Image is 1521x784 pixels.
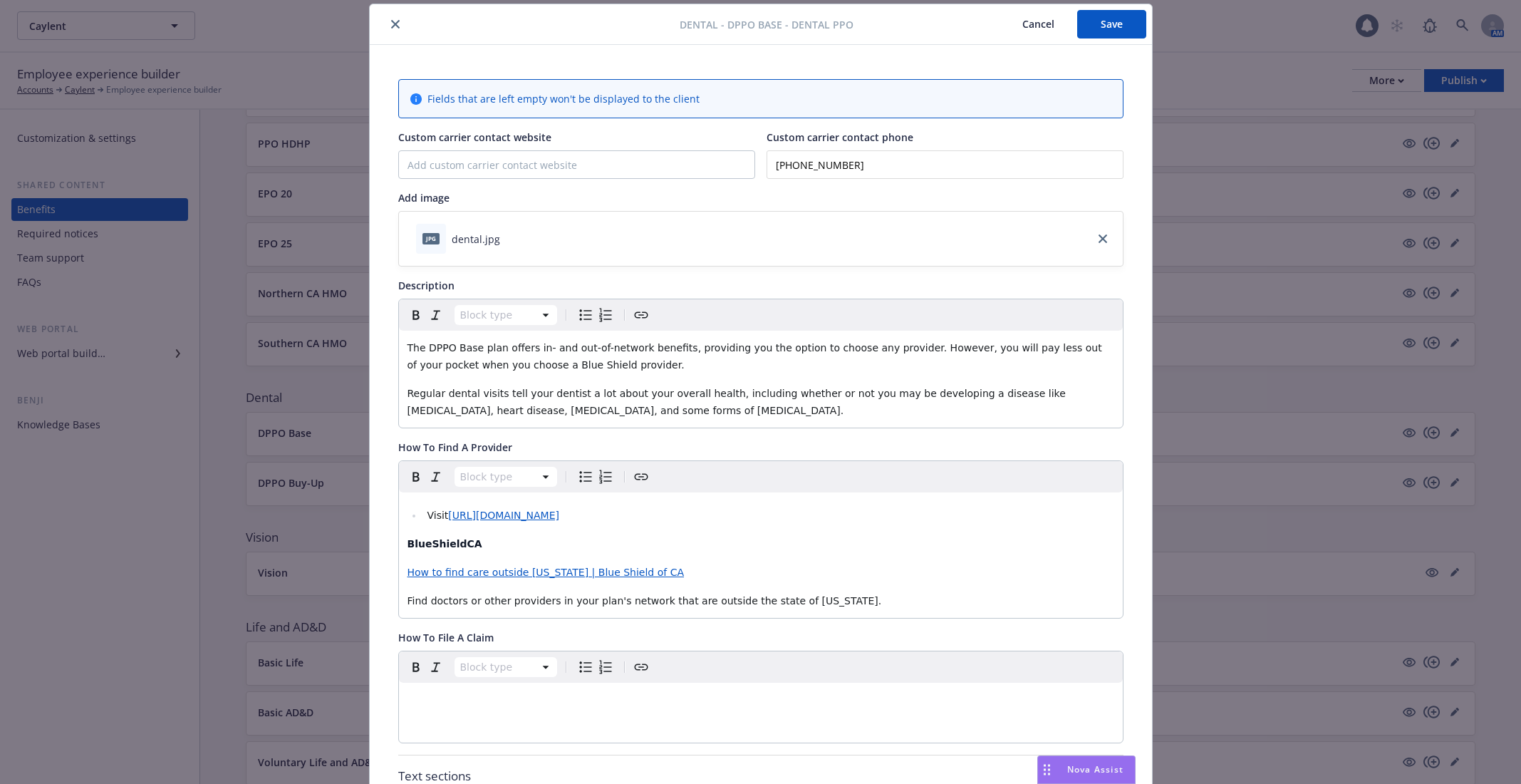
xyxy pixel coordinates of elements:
[576,467,596,487] button: Bulleted list
[631,657,651,677] button: Create link
[767,130,913,144] span: Custom carrier contact phone
[1077,10,1146,38] button: Save
[631,305,651,325] button: Create link
[455,657,557,677] button: Block type
[1000,10,1077,38] button: Cancel
[596,305,616,325] button: Numbered list
[407,595,882,607] span: Find doctors or other providers in your plan's network that are outside the state of [US_STATE].
[576,657,616,677] div: toggle group
[398,191,450,205] span: Add image
[596,657,616,677] button: Numbered list
[1038,756,1056,783] div: Drag to move
[399,151,754,178] input: Add custom carrier contact website
[452,232,500,247] div: dental.jpg
[427,510,448,521] span: Visit
[399,492,1123,618] div: editable markdown
[407,342,1106,371] span: The DPPO Base plan offers in- and out-of-network benefits, providing you the option to choose any...
[426,467,446,487] button: Italic
[399,331,1123,428] div: editable markdown
[406,657,426,677] button: Bold
[576,305,596,325] button: Bulleted list
[455,467,557,487] button: Block type
[407,567,685,578] a: How to find care outside [US_STATE] | Blue Shield of CA
[398,130,551,144] span: Custom carrier contact website
[399,683,1123,717] div: editable markdown
[407,538,482,550] strong: BlueShieldCA
[1037,755,1136,784] button: Nova Assist
[506,232,517,247] button: download file
[406,305,426,325] button: Bold
[426,305,446,325] button: Italic
[680,17,853,32] span: Dental - DPPO Base - Dental PPO
[596,467,616,487] button: Numbered list
[631,467,651,487] button: Create link
[767,150,1123,179] input: Add custom carrier contact phone
[398,279,455,292] span: Description
[455,305,557,325] button: Block type
[1094,230,1111,247] a: close
[407,388,1069,416] span: Regular dental visits tell your dentist a lot about your overall health, including whether or not...
[422,233,440,244] span: jpg
[448,510,559,521] a: [URL][DOMAIN_NAME]
[426,657,446,677] button: Italic
[398,631,494,644] span: How To File A Claim
[406,467,426,487] button: Bold
[427,91,700,106] span: Fields that are left empty won't be displayed to the client
[387,16,404,33] button: close
[398,440,512,454] span: How To Find A Provider
[576,657,596,677] button: Bulleted list
[576,467,616,487] div: toggle group
[1067,763,1123,775] span: Nova Assist
[576,305,616,325] div: toggle group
